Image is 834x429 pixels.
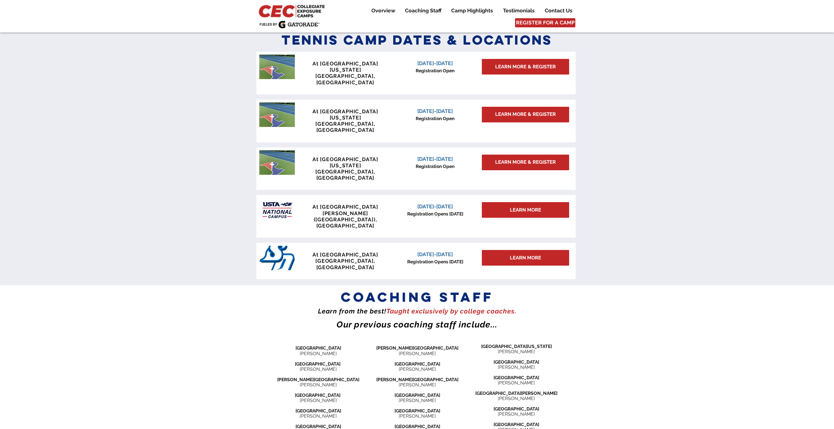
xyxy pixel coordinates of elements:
span: [DATE]-[DATE] [417,156,453,162]
span: [PERSON_NAME] [498,349,535,354]
span: coaching staff [341,289,494,305]
a: Contact Us [540,7,577,15]
span: Learn from the best! [318,307,386,315]
span: LEARN MORE [510,255,541,261]
span: [DATE]-[DATE] [417,108,453,114]
span: [GEOGRAPHIC_DATA] [494,375,539,380]
img: Fueled by Gatorade.png [259,21,320,28]
span: [PERSON_NAME] [498,380,535,385]
a: Camp Highlights [446,7,498,15]
span: Tennis Camp Dates & Locations [281,32,553,48]
span: Registration Opens [DATE] [407,211,463,216]
img: San_Diego_Toreros_logo.png [259,246,295,270]
span: Our previous coaching staff include... [337,320,497,329]
span: [GEOGRAPHIC_DATA] [295,361,340,367]
span: Registration Opens [DATE] [407,259,463,264]
span: [PERSON_NAME] ([GEOGRAPHIC_DATA]), [GEOGRAPHIC_DATA] [314,210,377,229]
span: [DATE]-[DATE] [417,251,453,257]
span: [GEOGRAPHIC_DATA] [295,408,341,413]
span: [PERSON_NAME] [399,367,436,372]
span: [PERSON_NAME] [399,351,436,356]
p: Overview [368,7,398,15]
span: [GEOGRAPHIC_DATA][PERSON_NAME] [475,391,557,396]
span: REGISTER FOR A CAMP [516,19,575,26]
p: Camp Highlights [448,7,496,15]
span: [PERSON_NAME] [498,396,535,401]
span: [PERSON_NAME] [399,382,436,387]
a: Testimonials [498,7,539,15]
span: [PERSON_NAME] [300,413,337,419]
span: [PERSON_NAME] [399,413,436,419]
nav: Site [362,7,577,15]
span: LEARN MORE [510,207,541,214]
span: [GEOGRAPHIC_DATA] [395,408,440,413]
img: penn tennis courts with logo.jpeg [259,103,295,127]
img: penn tennis courts with logo.jpeg [259,55,295,79]
a: LEARN MORE & REGISTER [482,59,569,75]
span: [DATE]-[DATE] [417,203,453,210]
span: [GEOGRAPHIC_DATA] [395,424,440,429]
span: [GEOGRAPHIC_DATA] [494,406,539,411]
span: [GEOGRAPHIC_DATA] [395,361,440,367]
span: [PERSON_NAME][GEOGRAPHIC_DATA] [376,345,458,351]
span: [PERSON_NAME] [300,398,337,403]
img: CEC Logo Primary_edited.jpg [257,3,328,18]
span: LEARN MORE & REGISTER [495,111,556,118]
span: Registration Open [416,164,454,169]
a: Overview [367,7,400,15]
span: [GEOGRAPHIC_DATA] [494,359,539,365]
span: Registration Open [416,116,454,121]
span: [DATE]-[DATE] [417,60,453,66]
span: LEARN MORE & REGISTER [495,159,556,166]
img: penn tennis courts with logo.jpeg [259,150,295,175]
p: Coaching Staff [402,7,445,15]
a: LEARN MORE & REGISTER [482,155,569,170]
span: [PERSON_NAME] [300,382,337,387]
div: LEARN MORE [482,202,569,218]
span: [GEOGRAPHIC_DATA] [395,393,440,398]
div: LEARN MORE [482,250,569,266]
span: [GEOGRAPHIC_DATA] [295,345,341,351]
span: [GEOGRAPHIC_DATA] [295,424,341,429]
span: [PERSON_NAME][GEOGRAPHIC_DATA] [277,377,359,382]
a: LEARN MORE & REGISTER [482,107,569,122]
span: [PERSON_NAME] [498,411,535,417]
span: Registration Open [416,68,454,73]
span: [GEOGRAPHIC_DATA], [GEOGRAPHIC_DATA] [315,121,375,133]
span: [PERSON_NAME] [498,365,535,370]
a: REGISTER FOR A CAMP [515,18,575,27]
span: At [GEOGRAPHIC_DATA] [312,252,378,258]
span: [GEOGRAPHIC_DATA][US_STATE] [481,344,552,349]
span: [GEOGRAPHIC_DATA], [GEOGRAPHIC_DATA] [315,258,375,270]
span: At [GEOGRAPHIC_DATA][US_STATE] [312,156,378,169]
p: Contact Us [541,7,576,15]
span: At [GEOGRAPHIC_DATA][US_STATE] [312,108,378,121]
span: [PERSON_NAME][GEOGRAPHIC_DATA] [376,377,458,382]
span: At [GEOGRAPHIC_DATA][US_STATE] [312,61,378,73]
span: [PERSON_NAME] [300,351,337,356]
span: [PERSON_NAME] [300,367,337,372]
span: [GEOGRAPHIC_DATA] [494,422,539,427]
span: [GEOGRAPHIC_DATA], [GEOGRAPHIC_DATA] [315,73,375,85]
img: USTA Campus image_edited.jpg [259,198,295,222]
span: [GEOGRAPHIC_DATA], [GEOGRAPHIC_DATA] [315,169,375,181]
a: Coaching Staff [400,7,446,15]
span: Taught exclusively by college coaches​. [386,307,516,315]
span: At [GEOGRAPHIC_DATA] [312,204,378,210]
span: [GEOGRAPHIC_DATA] [295,393,340,398]
span: LEARN MORE & REGISTER [495,63,556,70]
p: Testimonials [500,7,538,15]
span: [PERSON_NAME] [399,398,436,403]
